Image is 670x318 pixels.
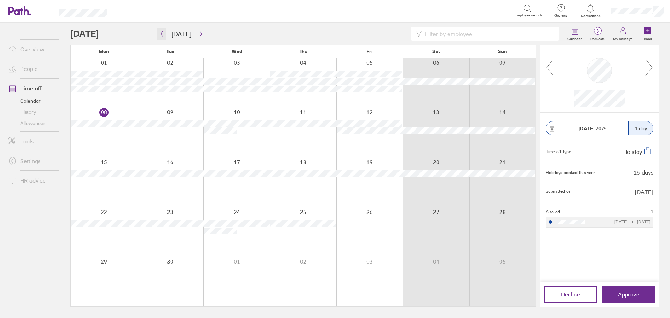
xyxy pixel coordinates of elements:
[3,118,59,129] a: Allowances
[166,49,174,54] span: Tue
[609,35,636,41] label: My holidays
[563,23,586,45] a: Calendar
[422,27,555,40] input: Filter by employee
[3,42,59,56] a: Overview
[550,14,572,18] span: Get help
[640,35,656,41] label: Book
[561,291,580,297] span: Decline
[628,121,653,135] div: 1 day
[515,13,542,17] span: Employee search
[3,173,59,187] a: HR advice
[563,35,586,41] label: Calendar
[623,148,642,155] span: Holiday
[602,286,655,303] button: Approve
[166,28,197,40] button: [DATE]
[586,23,609,45] a: 3Requests
[126,7,143,14] div: Search
[546,189,571,195] span: Submitted on
[3,62,59,76] a: People
[3,95,59,106] a: Calendar
[618,291,639,297] span: Approve
[546,170,595,175] div: Holidays booked this year
[609,23,636,45] a: My holidays
[299,49,307,54] span: Thu
[232,49,242,54] span: Wed
[3,154,59,168] a: Settings
[634,169,653,176] div: 15 days
[614,220,650,224] div: [DATE] [DATE]
[586,28,609,34] span: 3
[579,126,607,131] span: 2025
[3,81,59,95] a: Time off
[99,49,109,54] span: Mon
[635,189,653,195] span: [DATE]
[544,286,597,303] button: Decline
[3,134,59,148] a: Tools
[432,49,440,54] span: Sat
[498,49,507,54] span: Sun
[546,147,571,155] div: Time off type
[586,35,609,41] label: Requests
[636,23,659,45] a: Book
[579,14,602,18] span: Notifications
[546,209,560,214] span: Also off
[3,106,59,118] a: History
[579,3,602,18] a: Notifications
[366,49,373,54] span: Fri
[579,125,594,132] strong: [DATE]
[651,209,653,214] span: 1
